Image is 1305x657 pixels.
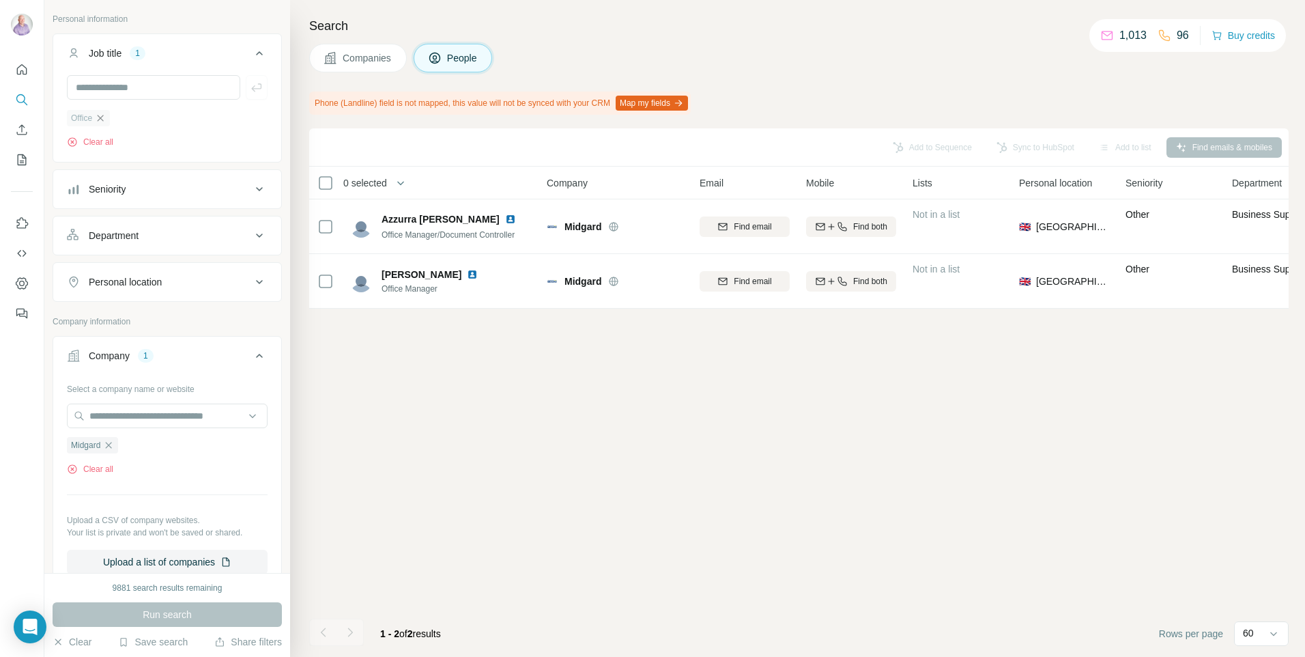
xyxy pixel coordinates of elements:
[67,136,113,148] button: Clear all
[407,628,413,639] span: 2
[806,216,896,237] button: Find both
[53,37,281,75] button: Job title1
[806,271,896,292] button: Find both
[53,316,282,328] p: Company information
[734,221,771,233] span: Find email
[53,635,91,649] button: Clear
[309,16,1289,36] h4: Search
[1125,176,1162,190] span: Seniority
[1019,275,1031,288] span: 🇬🇧
[547,176,588,190] span: Company
[1019,176,1092,190] span: Personal location
[382,268,461,281] span: [PERSON_NAME]
[14,611,46,643] div: Open Intercom Messenger
[214,635,282,649] button: Share filters
[1036,220,1109,234] span: [GEOGRAPHIC_DATA]
[1036,275,1109,288] span: [GEOGRAPHIC_DATA]
[1125,264,1149,275] span: Other
[382,230,515,240] span: Office Manager/Document Controller
[71,439,100,451] span: Midgard
[53,339,281,378] button: Company1
[700,216,790,237] button: Find email
[399,628,407,639] span: of
[700,176,723,190] span: Email
[564,275,601,288] span: Midgard
[67,527,268,539] p: Your list is private and won't be saved or shared.
[1232,176,1282,190] span: Department
[309,92,691,115] div: Phone (Landline) field is not mapped, this value will not be synced with your CRM
[547,276,558,287] img: Logo of Midgard
[11,211,33,236] button: Use Surfe on LinkedIn
[913,209,960,220] span: Not in a list
[343,51,392,65] span: Companies
[616,96,688,111] button: Map my fields
[53,266,281,298] button: Personal location
[11,148,33,172] button: My lists
[89,229,139,242] div: Department
[380,628,441,639] span: results
[1177,27,1189,44] p: 96
[53,173,281,206] button: Seniority
[53,219,281,252] button: Department
[71,112,92,124] span: Office
[67,550,268,574] button: Upload a list of companies
[1243,626,1254,640] p: 60
[130,47,145,59] div: 1
[343,176,387,190] span: 0 selected
[853,221,887,233] span: Find both
[67,378,268,395] div: Select a company name or website
[11,87,33,112] button: Search
[380,628,399,639] span: 1 - 2
[1119,27,1147,44] p: 1,013
[89,349,130,363] div: Company
[89,46,121,60] div: Job title
[350,216,372,238] img: Avatar
[11,14,33,36] img: Avatar
[1019,220,1031,234] span: 🇬🇧
[467,269,478,280] img: LinkedIn logo
[113,582,223,594] div: 9881 search results remaining
[67,514,268,527] p: Upload a CSV of company websites.
[447,51,478,65] span: People
[11,57,33,82] button: Quick start
[53,13,282,25] p: Personal information
[11,301,33,326] button: Feedback
[11,117,33,142] button: Enrich CSV
[913,176,932,190] span: Lists
[806,176,834,190] span: Mobile
[11,241,33,266] button: Use Surfe API
[853,275,887,288] span: Find both
[913,264,960,275] span: Not in a list
[350,270,372,292] img: Avatar
[118,635,188,649] button: Save search
[67,463,113,475] button: Clear all
[1211,26,1275,45] button: Buy credits
[505,214,516,225] img: LinkedIn logo
[564,220,601,234] span: Midgard
[11,271,33,296] button: Dashboard
[382,212,500,226] span: Azzurra [PERSON_NAME]
[547,221,558,232] img: Logo of Midgard
[1159,627,1223,641] span: Rows per page
[138,350,154,362] div: 1
[734,275,771,288] span: Find email
[382,283,483,295] span: Office Manager
[89,275,162,289] div: Personal location
[1125,209,1149,220] span: Other
[89,182,126,196] div: Seniority
[700,271,790,292] button: Find email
